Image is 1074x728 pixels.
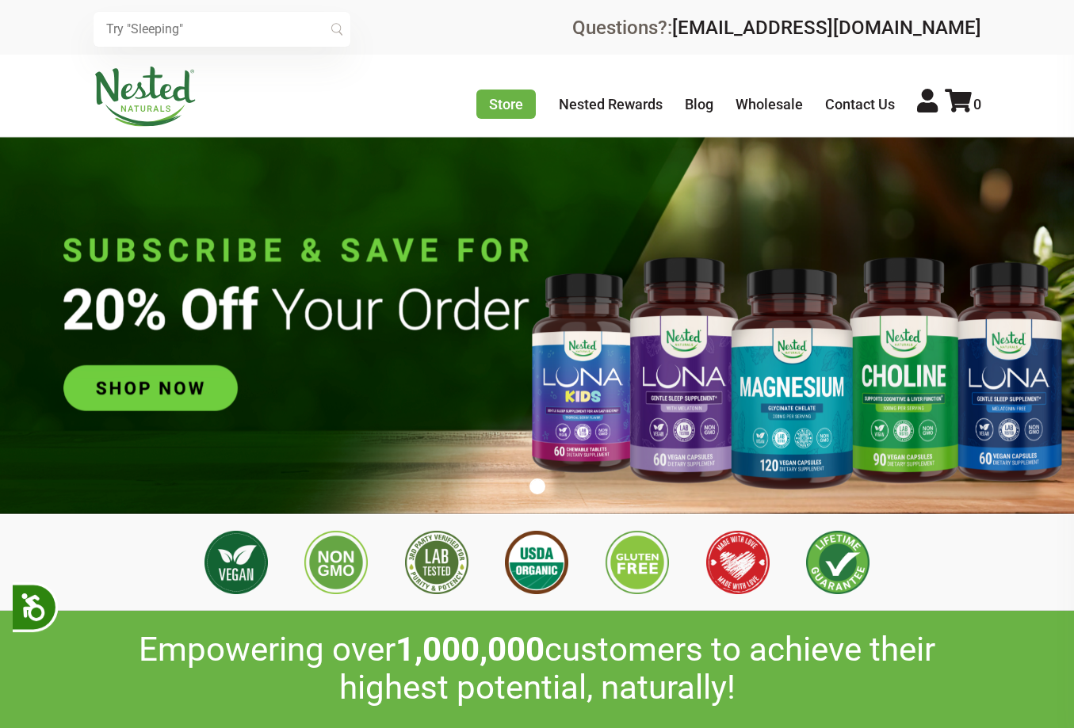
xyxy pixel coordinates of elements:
[405,531,468,594] img: 3rd Party Lab Tested
[94,12,350,47] input: Try "Sleeping"
[672,17,981,39] a: [EMAIL_ADDRESS][DOMAIN_NAME]
[685,96,713,112] a: Blog
[304,531,368,594] img: Non GMO
[94,631,981,707] h2: Empowering over customers to achieve their highest potential, naturally!
[945,96,981,112] a: 0
[529,478,545,494] button: 1 of 1
[825,96,895,112] a: Contact Us
[396,630,545,669] span: 1,000,000
[94,67,197,127] img: Nested Naturals
[204,531,268,594] img: Vegan
[606,531,669,594] img: Gluten Free
[806,531,870,594] img: Lifetime Guarantee
[505,531,568,594] img: USDA Organic
[476,90,536,119] a: Store
[706,531,770,594] img: Made with Love
[559,96,663,112] a: Nested Rewards
[973,96,981,112] span: 0
[572,18,981,37] div: Questions?:
[736,96,803,112] a: Wholesale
